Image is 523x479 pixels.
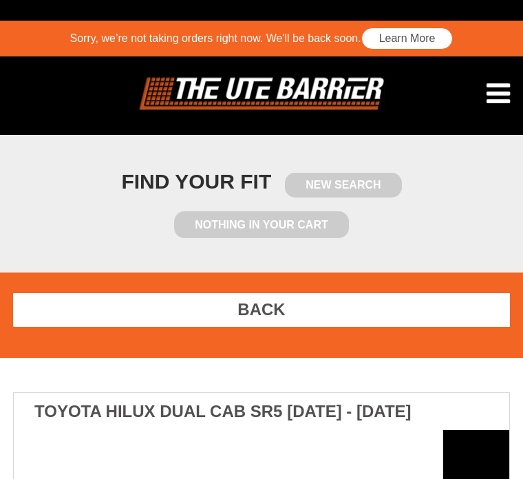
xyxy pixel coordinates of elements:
[361,28,453,50] a: Learn More
[14,393,509,430] h3: Toyota Hilux Dual Cab SR5 [DATE] - [DATE]
[139,77,385,110] img: logo.png
[13,169,510,198] h1: FIND YOUR FIT
[174,211,348,238] span: Nothing in Your Cart
[13,293,510,327] a: BACK
[285,173,401,198] a: New Search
